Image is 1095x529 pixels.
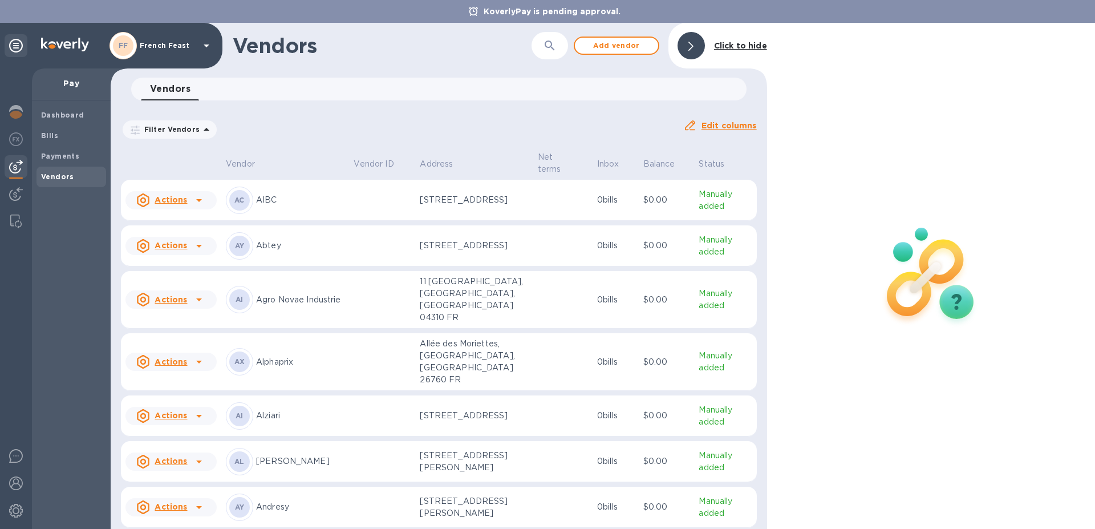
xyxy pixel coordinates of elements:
[234,196,245,204] b: AC
[256,194,344,206] p: AIBC
[597,410,634,422] p: 0 bills
[420,240,528,252] p: [STREET_ADDRESS]
[714,41,767,50] b: Click to hide
[236,295,244,304] b: AI
[256,410,344,422] p: Alziari
[234,457,245,466] b: AL
[584,39,649,53] span: Add vendor
[155,357,187,366] u: Actions
[41,111,84,119] b: Dashboard
[597,501,634,513] p: 0 bills
[256,501,344,513] p: Andresy
[354,158,394,170] p: Vendor ID
[155,295,187,304] u: Actions
[643,455,690,467] p: $0.00
[256,455,344,467] p: [PERSON_NAME]
[155,502,187,511] u: Actions
[256,356,344,368] p: Alphaprix
[234,357,245,366] b: AX
[41,78,102,89] p: Pay
[41,38,89,51] img: Logo
[155,195,187,204] u: Actions
[643,194,690,206] p: $0.00
[643,158,675,170] p: Balance
[643,294,690,306] p: $0.00
[699,450,752,474] p: Manually added
[256,294,344,306] p: Agro Novae Industrie
[155,241,187,250] u: Actions
[226,158,255,170] p: Vendor
[155,457,187,466] u: Actions
[643,356,690,368] p: $0.00
[597,194,634,206] p: 0 bills
[420,276,528,324] p: 11 [GEOGRAPHIC_DATA], [GEOGRAPHIC_DATA], [GEOGRAPHIC_DATA] 04310 FR
[643,410,690,422] p: $0.00
[140,42,197,50] p: French Feast
[597,158,634,170] span: Inbox
[41,131,58,140] b: Bills
[235,241,245,250] b: AY
[699,404,752,428] p: Manually added
[226,158,270,170] span: Vendor
[701,121,757,130] u: Edit columns
[150,81,190,97] span: Vendors
[699,158,724,170] p: Status
[420,338,528,386] p: Allée des Moriettes, [GEOGRAPHIC_DATA], [GEOGRAPHIC_DATA] 26760 FR
[233,34,532,58] h1: Vendors
[235,503,245,511] b: AY
[420,410,528,422] p: [STREET_ADDRESS]
[119,41,128,50] b: FF
[597,158,619,170] p: Inbox
[597,356,634,368] p: 0 bills
[41,152,79,160] b: Payments
[420,194,528,206] p: [STREET_ADDRESS]
[538,151,588,175] span: Net terms
[41,172,74,181] b: Vendors
[420,495,528,519] p: [STREET_ADDRESS][PERSON_NAME]
[699,188,752,212] p: Manually added
[597,240,634,252] p: 0 bills
[155,411,187,420] u: Actions
[643,240,690,252] p: $0.00
[420,158,453,170] p: Address
[699,234,752,258] p: Manually added
[597,294,634,306] p: 0 bills
[140,124,200,134] p: Filter Vendors
[643,158,690,170] span: Balance
[256,240,344,252] p: Abtey
[699,350,752,374] p: Manually added
[699,495,752,519] p: Manually added
[699,288,752,312] p: Manually added
[538,151,573,175] p: Net terms
[597,455,634,467] p: 0 bills
[420,158,468,170] span: Address
[236,411,244,420] b: AI
[420,450,528,474] p: [STREET_ADDRESS][PERSON_NAME]
[643,501,690,513] p: $0.00
[9,132,23,146] img: Foreign exchange
[354,158,408,170] span: Vendor ID
[478,6,627,17] p: KoverlyPay is pending approval.
[574,37,659,55] button: Add vendor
